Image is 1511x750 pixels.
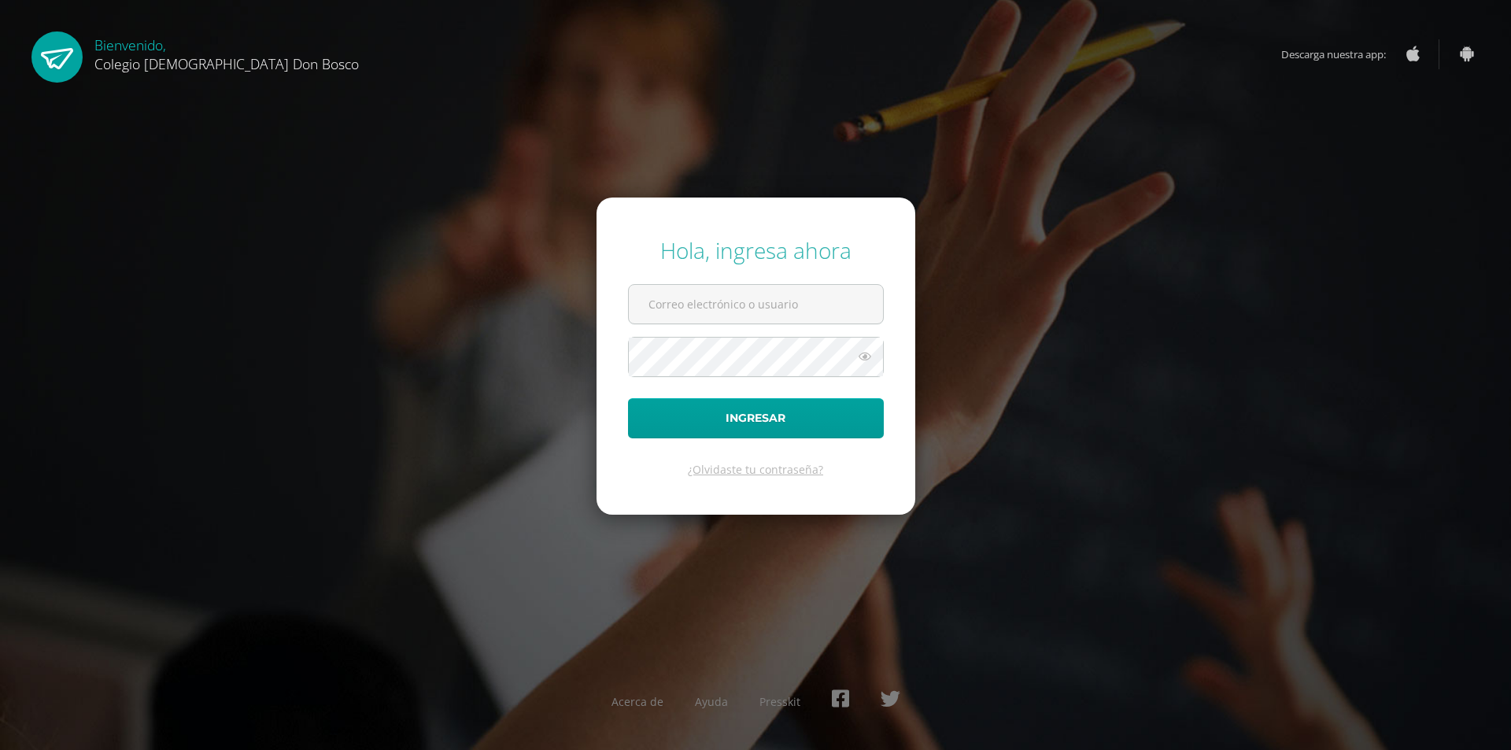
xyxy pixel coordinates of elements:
[94,31,359,73] div: Bienvenido,
[628,398,884,438] button: Ingresar
[611,694,663,709] a: Acerca de
[695,694,728,709] a: Ayuda
[759,694,800,709] a: Presskit
[628,235,884,265] div: Hola, ingresa ahora
[688,462,823,477] a: ¿Olvidaste tu contraseña?
[1281,39,1402,69] span: Descarga nuestra app:
[94,54,359,73] span: Colegio [DEMOGRAPHIC_DATA] Don Bosco
[629,285,883,323] input: Correo electrónico o usuario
